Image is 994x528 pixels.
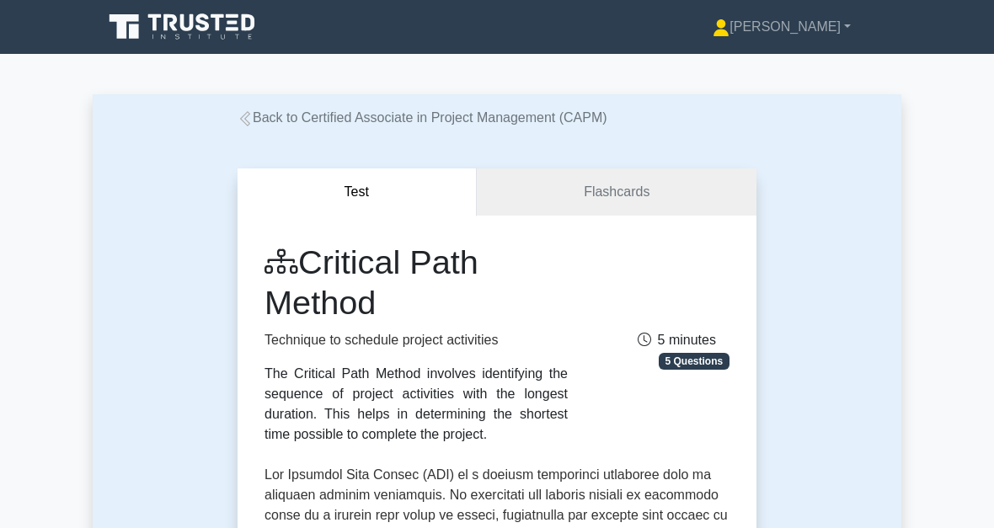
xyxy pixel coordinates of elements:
span: 5 Questions [659,353,729,370]
p: Technique to schedule project activities [265,330,568,350]
font: Critical Path Method [265,243,478,321]
a: Back to Certified Associate in Project Management (CAPM) [238,110,607,125]
font: [PERSON_NAME] [729,19,841,34]
button: Test [238,168,477,216]
a: Flashcards [477,168,756,216]
span: 5 minutes [638,333,716,347]
div: The Critical Path Method involves identifying the sequence of project activities with the longest... [265,364,568,445]
a: [PERSON_NAME] [672,10,891,44]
